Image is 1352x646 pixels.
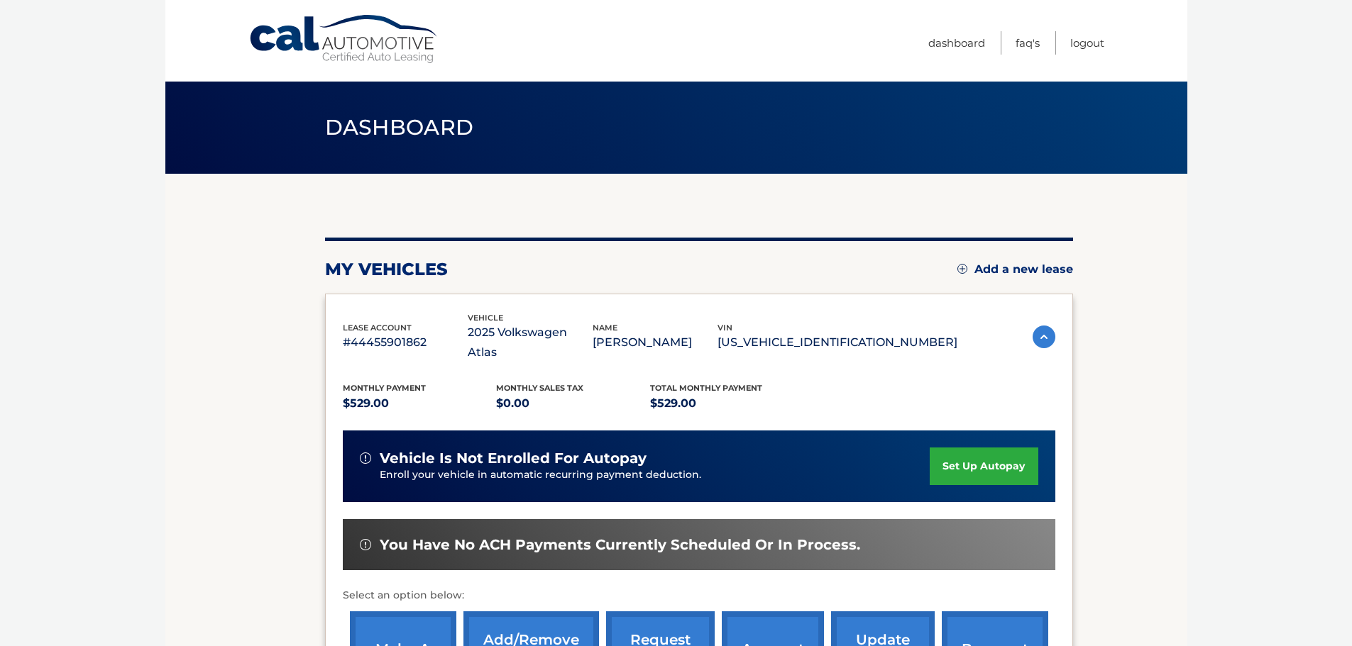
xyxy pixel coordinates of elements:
h2: my vehicles [325,259,448,280]
p: Enroll your vehicle in automatic recurring payment deduction. [380,467,930,483]
span: Monthly sales Tax [496,383,583,393]
span: vehicle [468,313,503,323]
img: accordion-active.svg [1033,325,1055,348]
p: 2025 Volkswagen Atlas [468,323,593,362]
img: alert-white.svg [360,539,371,550]
p: $0.00 [496,394,650,413]
a: Add a new lease [957,262,1073,277]
span: Total Monthly Payment [650,383,762,393]
p: $529.00 [650,394,804,413]
img: add.svg [957,264,967,274]
p: [US_VEHICLE_IDENTIFICATION_NUMBER] [718,333,957,352]
p: $529.00 [343,394,497,413]
span: lease account [343,323,412,333]
a: FAQ's [1016,31,1040,55]
span: You have no ACH payments currently scheduled or in process. [380,536,860,554]
p: Select an option below: [343,587,1055,604]
p: #44455901862 [343,333,468,352]
span: vehicle is not enrolled for autopay [380,450,647,467]
a: Dashboard [928,31,985,55]
img: alert-white.svg [360,452,371,464]
span: Dashboard [325,114,474,140]
span: vin [718,323,732,333]
span: Monthly Payment [343,383,426,393]
span: name [593,323,617,333]
a: Logout [1070,31,1104,55]
a: set up autopay [930,447,1038,485]
p: [PERSON_NAME] [593,333,718,352]
a: Cal Automotive [248,14,440,65]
